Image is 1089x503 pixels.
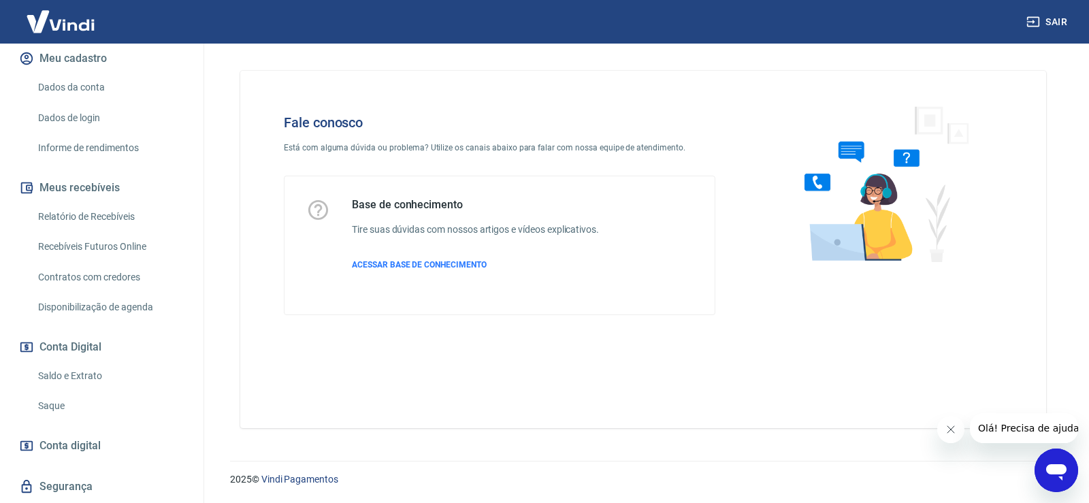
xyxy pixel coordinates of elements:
iframe: Botão para abrir a janela de mensagens [1035,449,1078,492]
img: Fale conosco [777,93,984,274]
a: Recebíveis Futuros Online [33,233,187,261]
button: Meu cadastro [16,44,187,74]
p: 2025 © [230,472,1056,487]
span: Conta digital [39,436,101,455]
a: Vindi Pagamentos [261,474,338,485]
h6: Tire suas dúvidas com nossos artigos e vídeos explicativos. [352,223,599,237]
p: Está com alguma dúvida ou problema? Utilize os canais abaixo para falar com nossa equipe de atend... [284,142,715,154]
a: Segurança [16,472,187,502]
iframe: Fechar mensagem [937,416,964,443]
a: Relatório de Recebíveis [33,203,187,231]
a: Conta digital [16,431,187,461]
button: Sair [1024,10,1073,35]
a: Dados de login [33,104,187,132]
a: ACESSAR BASE DE CONHECIMENTO [352,259,599,271]
a: Saque [33,392,187,420]
h5: Base de conhecimento [352,198,599,212]
img: Vindi [16,1,105,42]
a: Dados da conta [33,74,187,101]
span: Olá! Precisa de ajuda? [8,10,114,20]
a: Contratos com credores [33,263,187,291]
iframe: Mensagem da empresa [970,413,1078,443]
button: Meus recebíveis [16,173,187,203]
h4: Fale conosco [284,114,715,131]
a: Saldo e Extrato [33,362,187,390]
a: Disponibilização de agenda [33,293,187,321]
a: Informe de rendimentos [33,134,187,162]
button: Conta Digital [16,332,187,362]
span: ACESSAR BASE DE CONHECIMENTO [352,260,487,270]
